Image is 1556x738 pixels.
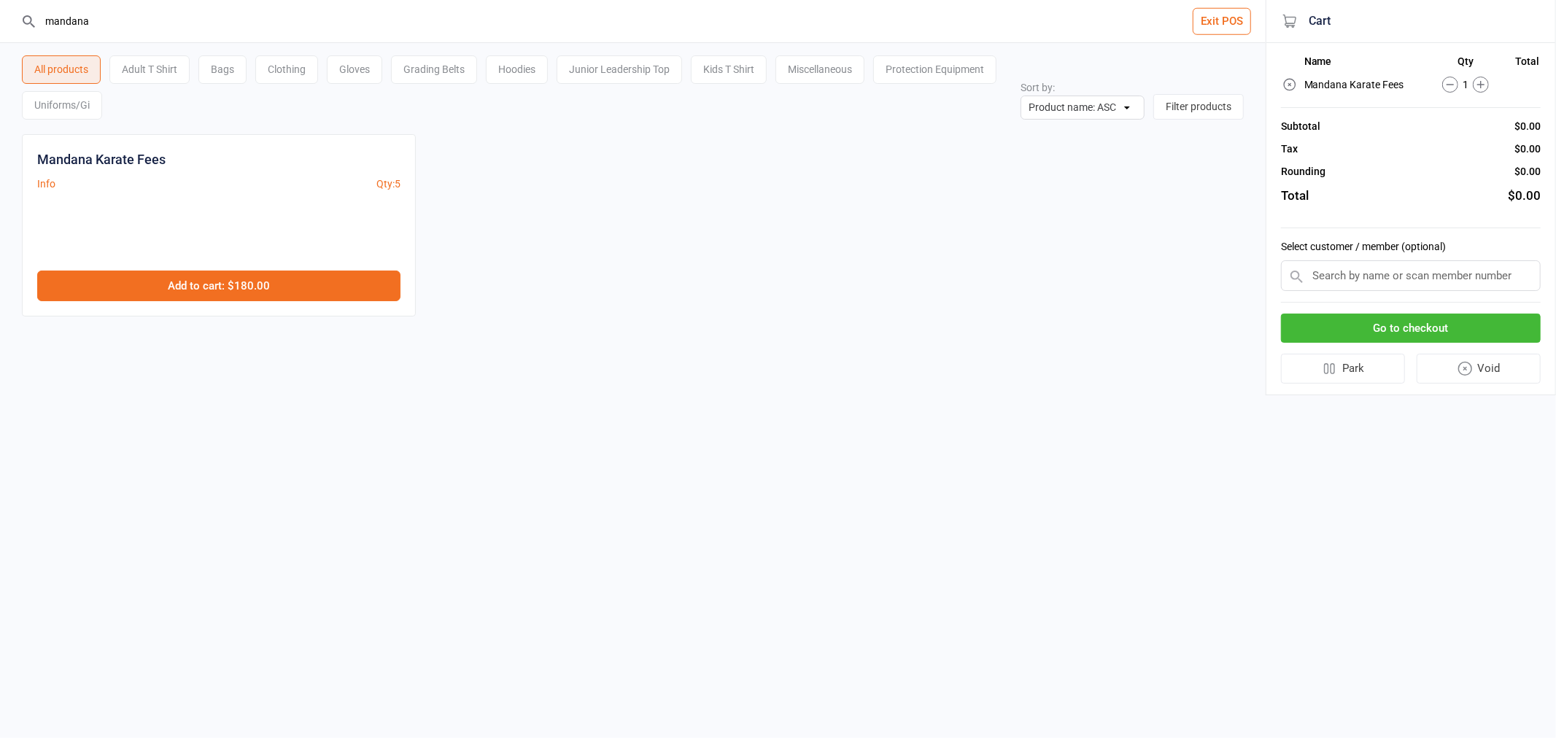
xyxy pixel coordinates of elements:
div: Total [1281,187,1309,206]
button: Void [1417,354,1541,384]
button: Exit POS [1193,8,1251,35]
div: $0.00 [1514,141,1541,157]
th: Name [1304,55,1426,73]
div: Grading Belts [391,55,477,84]
div: Rounding [1281,164,1325,179]
div: Subtotal [1281,119,1320,134]
div: Miscellaneous [775,55,864,84]
button: Park [1281,354,1405,384]
td: Mandana Karate Fees [1304,74,1426,95]
div: Adult T Shirt [109,55,190,84]
button: Go to checkout [1281,314,1541,343]
th: Total [1506,55,1539,73]
div: Kids T Shirt [691,55,767,84]
div: Protection Equipment [873,55,996,84]
label: Select customer / member (optional) [1281,239,1541,255]
div: $0.00 [1508,187,1541,206]
button: Filter products [1153,94,1244,120]
div: Junior Leadership Top [557,55,682,84]
div: $0.00 [1514,164,1541,179]
div: Uniforms/Gi [22,91,102,120]
div: Tax [1281,141,1298,157]
div: All products [22,55,101,84]
div: Mandana Karate Fees [37,149,166,169]
div: 1 [1428,77,1505,93]
div: Bags [198,55,247,84]
button: Info [37,176,55,192]
div: Qty: 5 [376,176,400,192]
div: Hoodies [486,55,548,84]
input: Search by name or scan member number [1281,260,1541,291]
th: Qty [1428,55,1505,73]
div: $0.00 [1514,119,1541,134]
div: Gloves [327,55,382,84]
button: Add to cart: $180.00 [37,271,400,301]
div: Clothing [255,55,318,84]
label: Sort by: [1021,82,1055,93]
